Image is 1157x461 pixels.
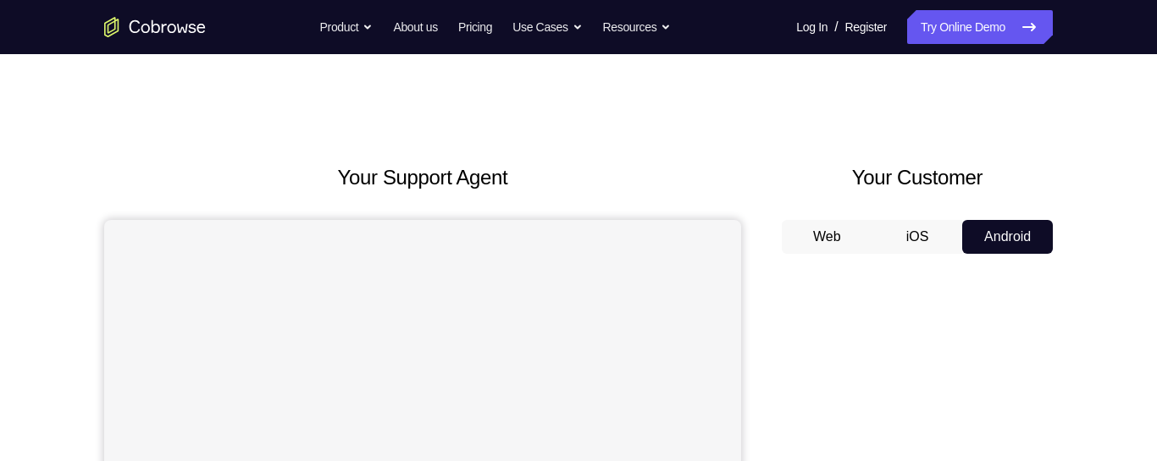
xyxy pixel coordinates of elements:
button: Resources [603,10,672,44]
a: About us [393,10,437,44]
button: Product [320,10,374,44]
button: Use Cases [512,10,582,44]
a: Register [845,10,887,44]
h2: Your Support Agent [104,162,741,193]
span: / [834,17,838,37]
a: Pricing [458,10,492,44]
button: Android [962,220,1053,254]
a: Go to the home page [104,17,206,37]
h2: Your Customer [782,162,1053,193]
button: Web [782,220,872,254]
button: iOS [872,220,963,254]
a: Try Online Demo [907,10,1053,44]
a: Log In [796,10,828,44]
